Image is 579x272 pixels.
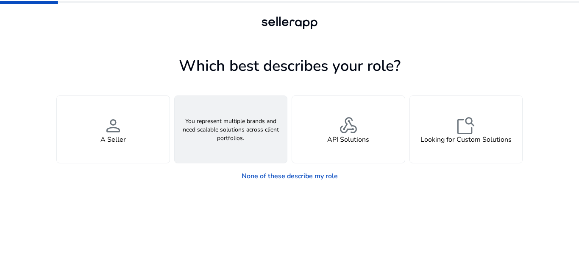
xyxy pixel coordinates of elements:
[174,95,288,163] button: You represent multiple brands and need scalable solutions across client portfolios.
[235,168,345,185] a: None of these describe my role
[56,95,170,163] button: personA Seller
[338,115,359,136] span: webhook
[56,57,523,75] h1: Which best describes your role?
[292,95,405,163] button: webhookAPI Solutions
[420,136,512,144] h4: Looking for Custom Solutions
[409,95,523,163] button: feature_searchLooking for Custom Solutions
[103,115,123,136] span: person
[456,115,476,136] span: feature_search
[327,136,369,144] h4: API Solutions
[100,136,126,144] h4: A Seller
